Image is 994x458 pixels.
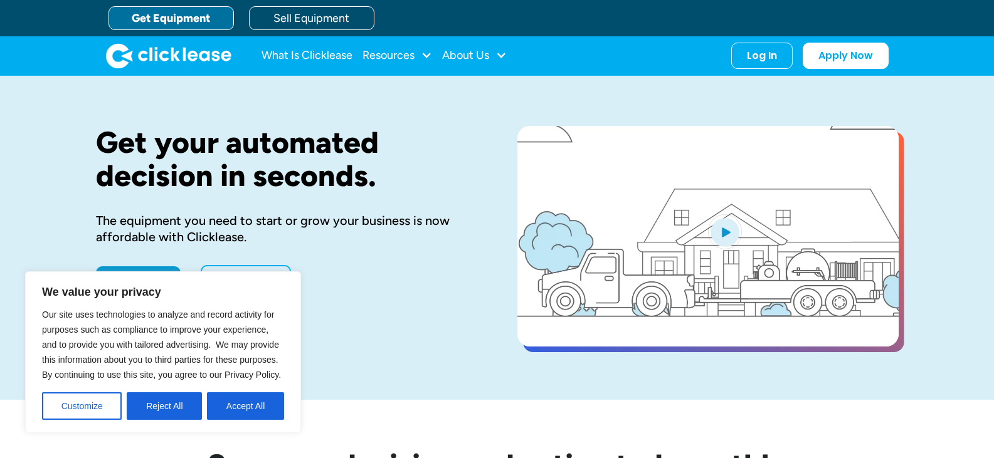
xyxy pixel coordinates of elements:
a: home [106,43,231,68]
p: We value your privacy [42,284,284,299]
a: Apply Now [96,266,181,291]
div: We value your privacy [25,271,301,433]
img: Blue play button logo on a light blue circular background [708,214,742,249]
a: Get Equipment [108,6,234,30]
span: Our site uses technologies to analyze and record activity for purposes such as compliance to impr... [42,310,281,380]
div: Resources [362,43,432,68]
img: Clicklease logo [106,43,231,68]
div: About Us [442,43,507,68]
button: Customize [42,392,122,420]
a: open lightbox [517,126,899,346]
div: The equipment you need to start or grow your business is now affordable with Clicklease. [96,212,477,245]
div: Log In [747,49,777,62]
a: What Is Clicklease [262,43,352,68]
a: Learn More [201,265,291,293]
button: Accept All [207,392,284,420]
h1: Get your automated decision in seconds. [96,126,477,192]
a: Apply Now [803,43,889,69]
button: Reject All [127,392,202,420]
a: Sell Equipment [249,6,374,30]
